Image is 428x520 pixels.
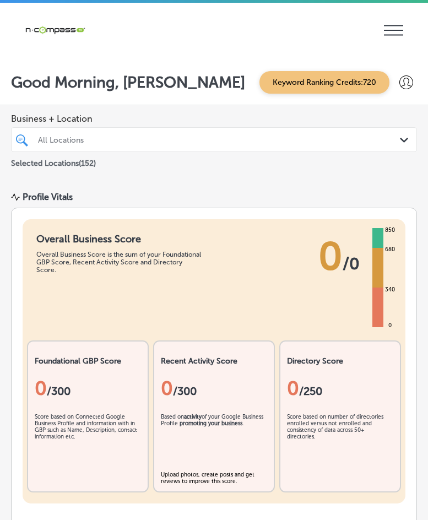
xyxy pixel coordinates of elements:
span: Keyword Ranking Credits: 720 [259,71,389,94]
div: 340 [383,285,397,294]
span: /300 [173,384,197,398]
div: 680 [383,245,397,254]
div: Score based on number of directories enrolled versus not enrolled and consistency of data across ... [287,414,393,469]
span: / 300 [47,384,71,398]
p: Selected Locations ( 152 ) [11,154,96,168]
h2: Recent Activity Score [161,356,267,366]
div: 0 [386,321,394,330]
h2: Foundational GBP Score [35,356,141,366]
div: Profile Vitals [23,192,73,202]
div: 850 [383,226,397,235]
span: 0 [318,233,343,279]
b: promoting your business [180,420,242,427]
img: 660ab0bf-5cc7-4cb8-ba1c-48b5ae0f18e60NCTV_CLogo_TV_Black_-500x88.png [25,25,85,35]
div: 0 [35,377,141,400]
span: /250 [299,384,322,398]
div: Upload photos, create posts and get reviews to improve this score. [161,472,267,485]
div: Overall Business Score is the sum of your Foundational GBP Score, Recent Activity Score and Direc... [36,251,202,274]
h2: Directory Score [287,356,393,366]
span: Business + Location [11,113,417,124]
div: Score based on Connected Google Business Profile and information with in GBP such as Name, Descri... [35,414,141,469]
h1: Overall Business Score [36,233,202,245]
p: Good Morning, [PERSON_NAME] [11,73,245,91]
div: Based on of your Google Business Profile . [161,414,267,469]
b: activity [184,414,202,420]
div: 0 [287,377,393,400]
div: All Locations [38,135,401,144]
div: 0 [161,377,267,400]
span: / 0 [343,254,360,274]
